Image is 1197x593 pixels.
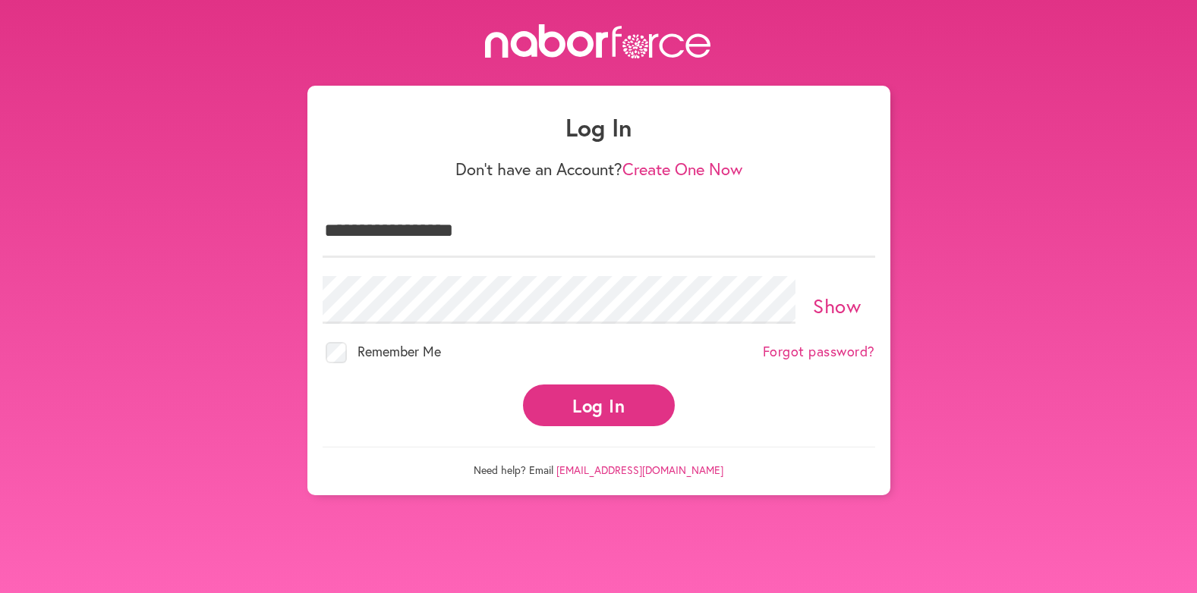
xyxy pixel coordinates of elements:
a: Show [813,293,861,318]
a: [EMAIL_ADDRESS][DOMAIN_NAME] [556,463,723,477]
button: Log In [523,384,675,426]
a: Create One Now [622,158,742,180]
p: Don't have an Account? [323,159,875,179]
a: Forgot password? [763,344,875,360]
span: Remember Me [358,342,441,360]
h1: Log In [323,113,875,142]
p: Need help? Email [323,447,875,477]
